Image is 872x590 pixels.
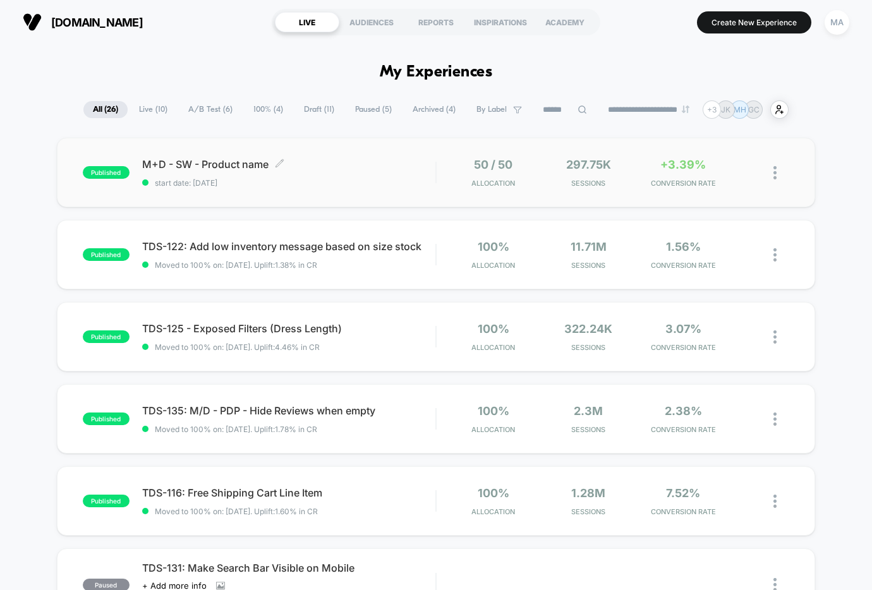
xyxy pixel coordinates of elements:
span: Sessions [544,179,633,188]
p: GC [748,105,760,114]
span: TDS-135: M/D - PDP - Hide Reviews when empty [142,404,436,417]
span: Sessions [544,343,633,352]
span: TDS-116: Free Shipping Cart Line Item [142,486,436,499]
p: JK [721,105,730,114]
span: published [83,166,130,179]
span: 3.07% [665,322,701,335]
span: All ( 26 ) [83,101,128,118]
span: published [83,248,130,261]
span: Sessions [544,261,633,270]
span: 11.71M [571,240,607,253]
img: close [773,248,777,262]
span: Moved to 100% on: [DATE] . Uplift: 4.46% in CR [155,342,320,352]
div: AUDIENCES [339,12,404,32]
span: CONVERSION RATE [639,425,727,434]
span: published [83,412,130,425]
span: Moved to 100% on: [DATE] . Uplift: 1.38% in CR [155,260,317,270]
img: end [682,105,689,113]
span: 50 / 50 [474,158,512,171]
div: LIVE [275,12,339,32]
span: 100% [478,240,509,253]
div: + 3 [703,100,721,119]
span: Draft ( 11 ) [294,101,344,118]
span: 100% [478,404,509,418]
span: published [83,330,130,343]
span: Archived ( 4 ) [403,101,465,118]
img: close [773,330,777,344]
img: close [773,495,777,508]
span: Allocation [471,179,515,188]
span: CONVERSION RATE [639,507,727,516]
div: REPORTS [404,12,468,32]
span: By Label [476,105,507,114]
span: Sessions [544,425,633,434]
div: ACADEMY [533,12,597,32]
span: TDS-122: Add low inventory message based on size stock [142,240,436,253]
span: Allocation [471,507,515,516]
span: TDS-125 - Exposed Filters (Dress Length) [142,322,436,335]
img: Visually logo [23,13,42,32]
span: start date: [DATE] [142,178,436,188]
span: A/B Test ( 6 ) [179,101,242,118]
span: Allocation [471,343,515,352]
button: MA [821,9,853,35]
span: Allocation [471,261,515,270]
h1: My Experiences [380,63,493,81]
span: published [83,495,130,507]
span: 100% [478,322,509,335]
span: Moved to 100% on: [DATE] . Uplift: 1.60% in CR [155,507,318,516]
span: +3.39% [660,158,706,171]
span: Paused ( 5 ) [346,101,401,118]
span: 100% [478,486,509,500]
button: Create New Experience [697,11,811,33]
div: MA [825,10,849,35]
span: Allocation [471,425,515,434]
span: CONVERSION RATE [639,343,727,352]
span: M+D - SW - Product name [142,158,436,171]
span: 100% ( 4 ) [244,101,293,118]
span: 7.52% [666,486,700,500]
span: TDS-131: Make Search Bar Visible on Mobile [142,562,436,574]
span: 297.75k [566,158,611,171]
span: CONVERSION RATE [639,179,727,188]
img: close [773,412,777,426]
p: MH [734,105,746,114]
button: [DOMAIN_NAME] [19,12,147,32]
img: close [773,166,777,179]
div: INSPIRATIONS [468,12,533,32]
span: Live ( 10 ) [130,101,177,118]
span: 2.3M [574,404,603,418]
span: Sessions [544,507,633,516]
span: 1.56% [666,240,701,253]
span: 2.38% [665,404,702,418]
span: CONVERSION RATE [639,261,727,270]
span: [DOMAIN_NAME] [51,16,143,29]
span: 322.24k [564,322,612,335]
span: 1.28M [571,486,605,500]
span: Moved to 100% on: [DATE] . Uplift: 1.78% in CR [155,424,317,434]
